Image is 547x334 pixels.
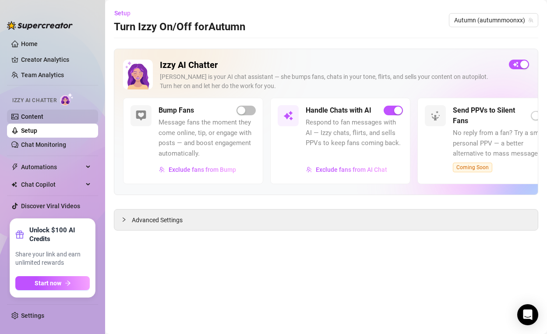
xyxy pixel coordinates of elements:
span: Coming Soon [453,163,492,172]
h2: Izzy AI Chatter [160,60,502,71]
a: Team Analytics [21,71,64,78]
span: Start now [35,280,61,287]
button: Start nowarrow-right [15,276,90,290]
h5: Send PPVs to Silent Fans [453,105,531,126]
img: logo-BBDzfeDw.svg [7,21,73,30]
h5: Bump Fans [159,105,194,116]
img: Chat Copilot [11,181,17,188]
span: Chat Copilot [21,178,83,192]
span: Setup [114,10,131,17]
a: Settings [21,312,44,319]
img: svg%3e [159,167,165,173]
span: team [528,18,533,23]
h3: Turn Izzy On/Off for Autumn [114,20,245,34]
a: Content [21,113,43,120]
img: svg%3e [283,110,293,121]
span: Automations [21,160,83,174]
span: collapsed [121,217,127,222]
span: Izzy AI Chatter [12,96,56,105]
button: Setup [114,6,138,20]
strong: Unlock $100 AI Credits [29,226,90,243]
a: Discover Viral Videos [21,203,80,210]
span: Exclude fans from Bump [169,166,236,173]
h5: Handle Chats with AI [306,105,371,116]
span: arrow-right [65,280,71,286]
img: AI Chatter [60,93,74,106]
span: thunderbolt [11,163,18,171]
button: Exclude fans from Bump [159,163,236,177]
span: Respond to fan messages with AI — Izzy chats, flirts, and sells PPVs to keep fans coming back. [306,117,403,149]
img: svg%3e [136,110,146,121]
img: Izzy AI Chatter [123,60,153,89]
span: Autumn (autumnmoonxx) [454,14,533,27]
span: Exclude fans from AI Chat [316,166,387,173]
span: gift [15,230,24,239]
a: Chat Monitoring [21,141,66,148]
div: collapsed [121,215,132,224]
a: Home [21,40,38,47]
span: Advanced Settings [132,215,183,225]
img: svg%3e [430,110,441,121]
span: Share your link and earn unlimited rewards [15,250,90,267]
span: Message fans the moment they come online, tip, or engage with posts — and boost engagement automa... [159,117,256,159]
div: Open Intercom Messenger [517,304,538,325]
a: Creator Analytics [21,53,91,67]
img: svg%3e [306,167,312,173]
a: Setup [21,127,37,134]
div: [PERSON_NAME] is your AI chat assistant — she bumps fans, chats in your tone, flirts, and sells y... [160,72,502,91]
button: Exclude fans from AI Chat [306,163,388,177]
